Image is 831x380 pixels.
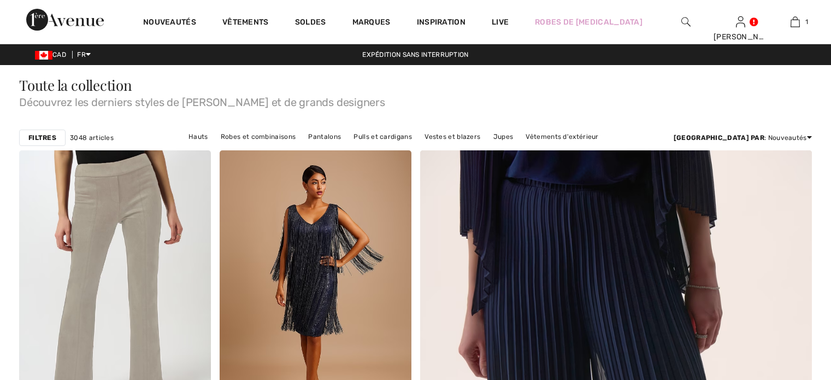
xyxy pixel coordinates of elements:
a: Pulls et cardigans [348,130,417,144]
a: 1 [768,15,822,28]
a: Vêtements [222,17,269,29]
img: 1ère Avenue [26,9,104,31]
strong: [GEOGRAPHIC_DATA] par [674,134,764,142]
a: Se connecter [736,16,745,27]
span: Toute la collection [19,75,132,95]
span: CAD [35,51,70,59]
span: 3048 articles [70,133,114,143]
span: Inspiration [417,17,465,29]
div: : Nouveautés [674,133,812,143]
img: Mes infos [736,15,745,28]
img: Canadian Dollar [35,51,52,60]
a: Robes et combinaisons [215,130,301,144]
a: Live [492,16,509,28]
div: [PERSON_NAME] [714,31,767,43]
a: Vestes et blazers [419,130,486,144]
a: Pantalons [303,130,346,144]
span: 1 [805,17,808,27]
a: Vêtements d'extérieur [520,130,604,144]
span: Découvrez les derniers styles de [PERSON_NAME] et de grands designers [19,92,812,108]
a: Robes de [MEDICAL_DATA] [535,16,643,28]
strong: Filtres [28,133,56,143]
img: Mon panier [791,15,800,28]
img: recherche [681,15,691,28]
span: FR [77,51,91,59]
a: Soldes [295,17,326,29]
a: Marques [352,17,391,29]
a: Jupes [488,130,519,144]
a: Hauts [183,130,214,144]
a: Nouveautés [143,17,196,29]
